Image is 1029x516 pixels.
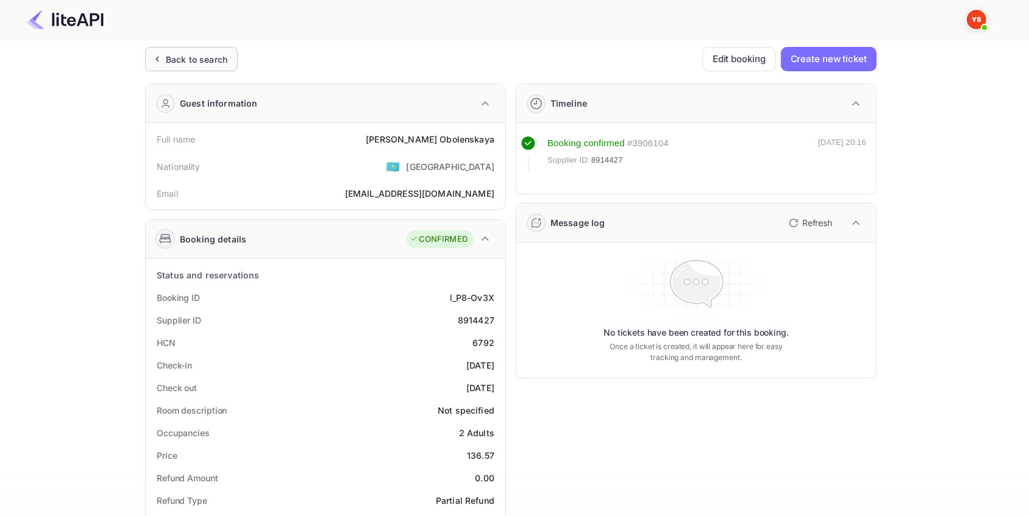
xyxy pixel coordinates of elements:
[166,53,227,66] div: Back to search
[157,314,201,327] div: Supplier ID
[604,327,789,339] p: No tickets have been created for this booking.
[157,472,218,484] div: Refund Amount
[459,426,494,439] div: 2 Adults
[157,359,192,372] div: Check-in
[180,233,246,246] div: Booking details
[386,155,400,177] span: United States
[782,213,837,233] button: Refresh
[410,233,468,246] div: CONFIRMED
[627,136,669,150] div: # 3906104
[366,133,494,146] div: [PERSON_NAME] Obolenskaya
[600,341,792,363] p: Once a ticket is created, it will appear here for easy tracking and management.
[550,97,587,110] div: Timeline
[436,494,494,507] div: Partial Refund
[406,160,494,173] div: [GEOGRAPHIC_DATA]
[157,187,178,200] div: Email
[157,269,259,281] div: Status and reservations
[450,291,494,304] div: l_P8-Ov3X
[458,314,494,327] div: 8914427
[157,381,197,394] div: Check out
[157,494,207,507] div: Refund Type
[547,136,625,150] div: Booking confirmed
[475,472,494,484] div: 0.00
[157,404,227,417] div: Room description
[157,426,210,439] div: Occupancies
[781,47,877,71] button: Create new ticket
[157,291,200,304] div: Booking ID
[438,404,494,417] div: Not specified
[802,216,832,229] p: Refresh
[345,187,494,200] div: [EMAIL_ADDRESS][DOMAIN_NAME]
[550,216,605,229] div: Message log
[157,336,176,349] div: HCN
[180,97,258,110] div: Guest information
[702,47,776,71] button: Edit booking
[466,381,494,394] div: [DATE]
[157,133,195,146] div: Full name
[157,160,201,173] div: Nationality
[818,136,866,172] div: [DATE] 20:16
[591,154,623,166] span: 8914427
[467,449,494,462] div: 136.57
[472,336,494,349] div: 6792
[157,449,177,462] div: Price
[547,154,590,166] span: Supplier ID:
[27,10,104,29] img: LiteAPI Logo
[967,10,986,29] img: Yandex Support
[466,359,494,372] div: [DATE]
